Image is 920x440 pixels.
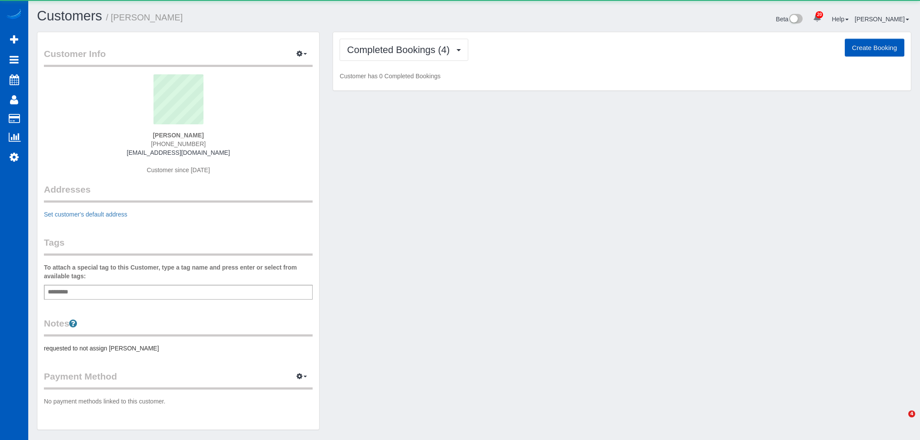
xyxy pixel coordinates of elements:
[44,211,127,218] a: Set customer's default address
[44,344,313,353] pre: requested to not assign [PERSON_NAME]
[776,16,803,23] a: Beta
[37,8,102,23] a: Customers
[340,72,904,80] p: Customer has 0 Completed Bookings
[147,167,210,173] span: Customer since [DATE]
[127,149,230,156] a: [EMAIL_ADDRESS][DOMAIN_NAME]
[890,410,911,431] iframe: Intercom live chat
[5,9,23,21] img: Automaid Logo
[106,13,183,22] small: / [PERSON_NAME]
[44,263,313,280] label: To attach a special tag to this Customer, type a tag name and press enter or select from availabl...
[832,16,849,23] a: Help
[347,44,454,55] span: Completed Bookings (4)
[340,39,468,61] button: Completed Bookings (4)
[908,410,915,417] span: 4
[153,132,203,139] strong: [PERSON_NAME]
[44,317,313,337] legend: Notes
[788,14,803,25] img: New interface
[44,47,313,67] legend: Customer Info
[151,140,206,147] span: [PHONE_NUMBER]
[44,236,313,256] legend: Tags
[845,39,904,57] button: Create Booking
[44,397,313,406] p: No payment methods linked to this customer.
[855,16,909,23] a: [PERSON_NAME]
[816,11,823,18] span: 20
[809,9,826,28] a: 20
[44,370,313,390] legend: Payment Method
